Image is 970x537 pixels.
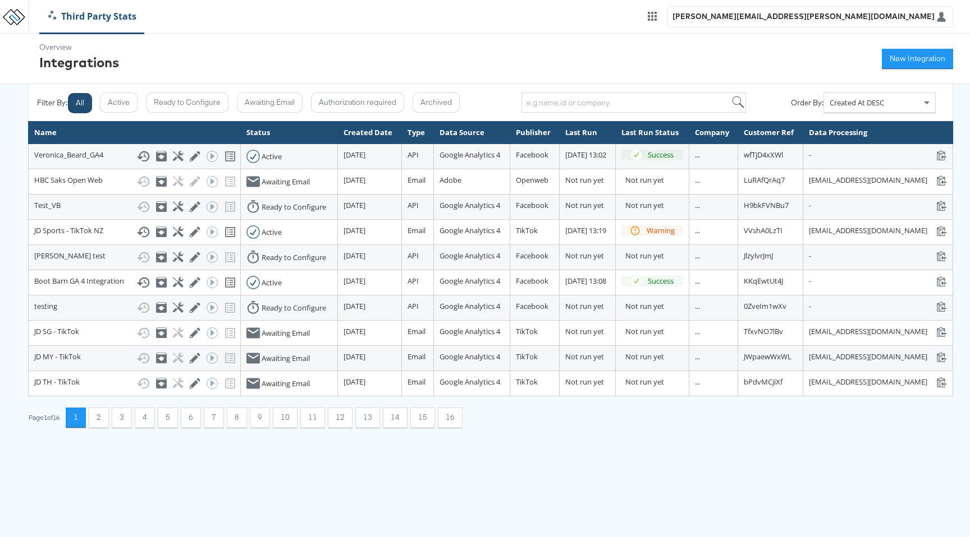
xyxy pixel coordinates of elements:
[408,276,419,286] span: API
[408,301,419,311] span: API
[695,276,700,286] span: ...
[744,225,783,235] span: VVshA0LzTI
[181,408,201,428] button: 6
[565,251,604,261] span: Not run yet
[744,301,786,311] span: 0ZveIm1wXv
[695,301,700,311] span: ...
[34,175,235,188] div: HBC Saks Open Web
[516,150,548,160] span: Facebook
[344,225,365,235] span: [DATE]
[28,414,60,422] div: Page 1 of 16
[337,122,402,144] th: Created Date
[408,225,425,235] span: Email
[809,301,947,312] div: -
[672,11,935,22] div: [PERSON_NAME][EMAIL_ADDRESS][PERSON_NAME][DOMAIN_NAME]
[695,200,700,210] span: ...
[695,150,700,160] span: ...
[689,122,738,144] th: Company
[738,122,803,144] th: Customer Ref
[408,200,419,210] span: API
[204,408,224,428] button: 7
[744,175,785,185] span: LuRAfQrAq7
[440,351,500,362] span: Google Analytics 4
[625,251,683,261] div: Not run yet
[262,151,282,162] div: Active
[516,351,538,362] span: TikTok
[440,251,500,261] span: Google Analytics 4
[311,92,404,113] button: Authorization required
[440,225,500,235] span: Google Analytics 4
[89,408,109,428] button: 2
[625,200,683,211] div: Not run yet
[440,200,500,210] span: Google Analytics 4
[440,150,500,160] span: Google Analytics 4
[744,351,791,362] span: JWpaewWxWL
[516,175,548,185] span: Openweb
[300,408,325,428] button: 11
[516,377,538,387] span: TikTok
[809,175,947,186] div: [EMAIL_ADDRESS][DOMAIN_NAME]
[809,200,947,211] div: -
[565,175,604,185] span: Not run yet
[809,251,947,261] div: -
[250,408,270,428] button: 9
[223,276,237,289] svg: View missing tracking codes
[262,303,326,313] div: Ready to Configure
[135,408,155,428] button: 4
[791,98,823,108] div: Order By:
[37,98,67,108] div: Filter By:
[809,351,947,362] div: [EMAIL_ADDRESS][DOMAIN_NAME]
[440,377,500,387] span: Google Analytics 4
[744,276,783,286] span: KKqEwtUt4J
[408,175,425,185] span: Email
[647,225,675,236] div: Warning
[344,351,365,362] span: [DATE]
[39,53,119,72] div: Integrations
[516,200,548,210] span: Facebook
[262,227,282,238] div: Active
[440,276,500,286] span: Google Analytics 4
[344,251,365,261] span: [DATE]
[516,326,538,336] span: TikTok
[328,408,353,428] button: 12
[39,42,119,53] div: Overview
[34,225,235,239] div: JD Sports - TikTok NZ
[438,408,463,428] button: 16
[744,251,773,261] span: JlzylvrJmJ
[344,175,365,185] span: [DATE]
[237,92,303,113] button: Awaiting Email
[625,301,683,312] div: Not run yet
[695,225,700,235] span: ...
[565,351,604,362] span: Not run yet
[402,122,433,144] th: Type
[882,49,953,69] button: New Integration
[408,326,425,336] span: Email
[744,200,789,210] span: H9bkFVNBu7
[66,408,86,428] button: 1
[34,251,235,264] div: [PERSON_NAME] test
[355,408,380,428] button: 13
[433,122,510,144] th: Data Source
[565,200,604,210] span: Not run yet
[565,326,604,336] span: Not run yet
[695,351,700,362] span: ...
[625,377,683,387] div: Not run yet
[809,150,947,160] div: -
[223,225,237,239] svg: View missing tracking codes
[262,378,310,389] div: Awaiting Email
[565,225,606,235] span: [DATE] 13:19
[809,326,947,337] div: [EMAIL_ADDRESS][DOMAIN_NAME]
[744,326,783,336] span: TfxvNO7lBv
[223,150,237,163] svg: View missing tracking codes
[510,122,560,144] th: Publisher
[516,225,538,235] span: TikTok
[625,351,683,362] div: Not run yet
[516,301,548,311] span: Facebook
[516,251,548,261] span: Facebook
[625,326,683,337] div: Not run yet
[648,276,674,286] div: Success
[344,276,365,286] span: [DATE]
[413,92,460,113] button: Archived
[565,301,604,311] span: Not run yet
[34,351,235,365] div: JD MY - TikTok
